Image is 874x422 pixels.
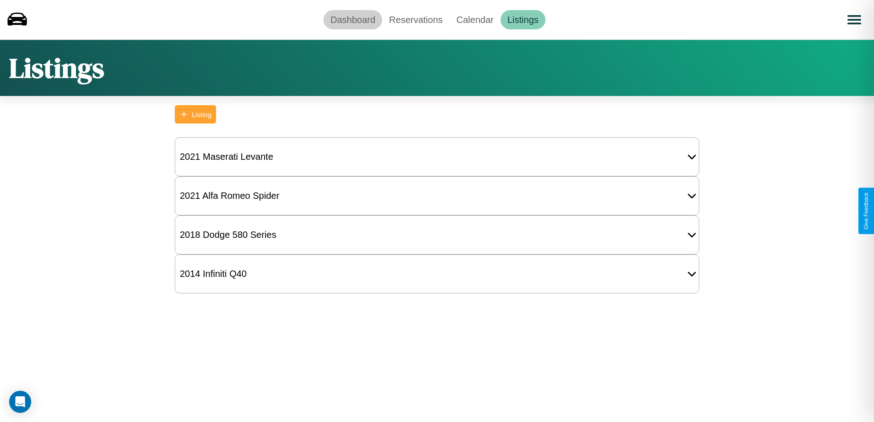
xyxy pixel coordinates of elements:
[450,10,501,29] a: Calendar
[9,49,104,87] h1: Listings
[323,10,382,29] a: Dashboard
[863,192,869,230] div: Give Feedback
[192,111,212,118] div: Listing
[175,264,251,284] div: 2014 Infiniti Q40
[175,225,281,245] div: 2018 Dodge 580 Series
[175,186,284,206] div: 2021 Alfa Romeo Spider
[175,105,216,124] button: Listing
[382,10,450,29] a: Reservations
[841,7,867,33] button: Open menu
[9,391,31,413] div: Open Intercom Messenger
[175,147,278,167] div: 2021 Maserati Levante
[501,10,546,29] a: Listings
